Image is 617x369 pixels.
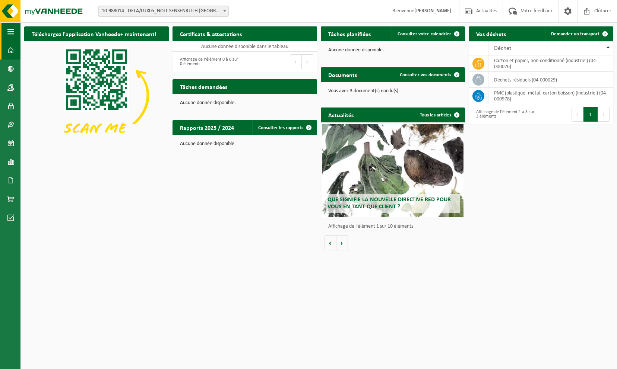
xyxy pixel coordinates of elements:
[98,6,229,17] span: 10-988014 - DELA/LUX05_NOLL SENSENRUTH RUE DE LA GIRAFE - SENSENRUTH
[302,54,313,69] button: Next
[99,6,228,16] span: 10-988014 - DELA/LUX05_NOLL SENSENRUTH RUE DE LA GIRAFE - SENSENRUTH
[583,107,598,122] button: 1
[488,88,613,104] td: PMC (plastique, métal, carton boisson) (industriel) (04-000978)
[392,26,464,41] a: Consulter votre calendrier
[572,107,583,122] button: Previous
[400,73,451,77] span: Consulter vos documents
[488,72,613,88] td: déchets résiduels (04-000029)
[252,120,316,135] a: Consulter les rapports
[24,41,169,150] img: Download de VHEPlus App
[494,45,511,51] span: Déchet
[472,106,537,122] div: Affichage de l'élément 1 à 3 sur 3 éléments
[173,26,249,41] h2: Certificats & attestations
[328,224,462,229] p: Affichage de l'élément 1 sur 10 éléments
[328,48,458,53] p: Aucune donnée disponible.
[328,197,451,210] span: Que signifie la nouvelle directive RED pour vous en tant que client ?
[394,67,464,82] a: Consulter vos documents
[290,54,302,69] button: Previous
[551,32,599,36] span: Demander un transport
[598,107,610,122] button: Next
[328,89,458,94] p: Vous avez 3 document(s) non lu(s).
[322,124,463,217] a: Que signifie la nouvelle directive RED pour vous en tant que client ?
[24,26,164,41] h2: Téléchargez l'application Vanheede+ maintenant!
[414,108,464,122] a: Tous les articles
[180,141,310,147] p: Aucune donnée disponible
[173,120,241,135] h2: Rapports 2025 / 2024
[414,8,452,14] strong: [PERSON_NAME]
[176,54,241,70] div: Affichage de l'élément 0 à 0 sur 0 éléments
[180,100,310,106] p: Aucune donnée disponible.
[325,235,336,250] button: Vorige
[398,32,451,36] span: Consulter votre calendrier
[173,41,317,52] td: Aucune donnée disponible dans le tableau
[488,55,613,72] td: carton et papier, non-conditionné (industriel) (04-000026)
[321,67,364,82] h2: Documents
[173,79,235,94] h2: Tâches demandées
[321,26,378,41] h2: Tâches planifiées
[545,26,613,41] a: Demander un transport
[469,26,513,41] h2: Vos déchets
[336,235,348,250] button: Volgende
[321,108,361,122] h2: Actualités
